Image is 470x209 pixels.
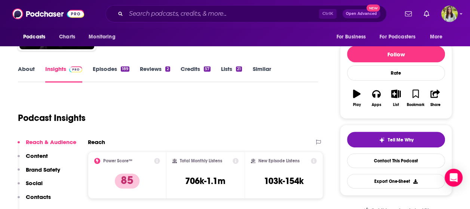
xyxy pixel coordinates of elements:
[204,66,211,72] div: 57
[88,138,105,146] h2: Reach
[445,169,463,187] div: Open Intercom Messenger
[347,174,445,188] button: Export One-Sheet
[336,32,366,42] span: For Business
[105,5,387,22] div: Search podcasts, credits, & more...
[221,65,242,82] a: Lists21
[388,137,414,143] span: Tell Me Why
[347,132,445,147] button: tell me why sparkleTell Me Why
[89,32,115,42] span: Monitoring
[441,6,458,22] span: Logged in as meaghanyoungblood
[115,174,139,188] p: 85
[83,30,125,44] button: open menu
[430,103,440,107] div: Share
[18,112,86,124] h1: Podcast Insights
[407,103,424,107] div: Bookmark
[347,85,366,112] button: Play
[140,65,170,82] a: Reviews2
[393,103,399,107] div: List
[26,180,43,187] p: Social
[69,66,82,72] img: Podchaser Pro
[319,9,337,19] span: Ctrl K
[342,9,380,18] button: Open AdvancedNew
[18,30,55,44] button: open menu
[406,85,425,112] button: Bookmark
[126,8,319,20] input: Search podcasts, credits, & more...
[180,158,222,163] h2: Total Monthly Listens
[26,166,60,173] p: Brand Safety
[103,158,132,163] h2: Power Score™
[165,66,170,72] div: 2
[430,32,443,42] span: More
[353,103,361,107] div: Play
[441,6,458,22] button: Show profile menu
[366,4,380,12] span: New
[93,65,129,82] a: Episodes189
[252,65,271,82] a: Similar
[181,65,211,82] a: Credits57
[366,85,386,112] button: Apps
[421,7,432,20] a: Show notifications dropdown
[441,6,458,22] img: User Profile
[18,152,48,166] button: Content
[372,103,381,107] div: Apps
[18,166,60,180] button: Brand Safety
[26,193,51,200] p: Contacts
[12,7,84,21] img: Podchaser - Follow, Share and Rate Podcasts
[26,152,48,159] p: Content
[331,30,375,44] button: open menu
[185,175,225,187] h3: 706k-1.1m
[264,175,304,187] h3: 103k-154k
[26,138,76,146] p: Reach & Audience
[425,30,452,44] button: open menu
[18,180,43,193] button: Social
[23,32,45,42] span: Podcasts
[386,85,406,112] button: List
[45,65,82,82] a: InsightsPodchaser Pro
[346,12,377,16] span: Open Advanced
[18,138,76,152] button: Reach & Audience
[426,85,445,112] button: Share
[18,65,35,82] a: About
[347,46,445,62] button: Follow
[236,66,242,72] div: 21
[347,65,445,81] div: Rate
[54,30,80,44] a: Charts
[380,32,415,42] span: For Podcasters
[402,7,415,20] a: Show notifications dropdown
[59,32,75,42] span: Charts
[121,66,129,72] div: 189
[18,193,51,207] button: Contacts
[347,153,445,168] a: Contact This Podcast
[258,158,299,163] h2: New Episode Listens
[375,30,426,44] button: open menu
[379,137,385,143] img: tell me why sparkle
